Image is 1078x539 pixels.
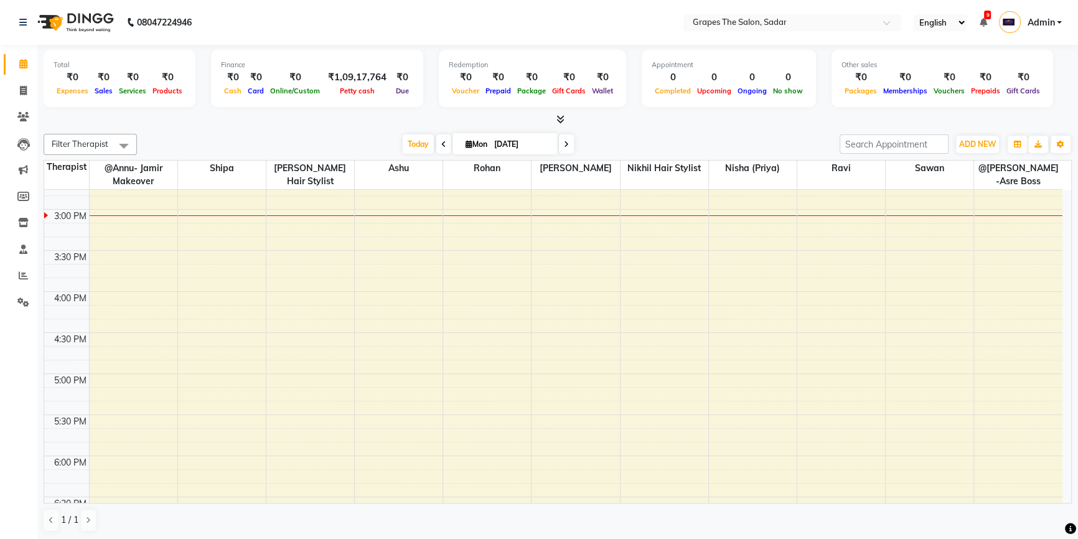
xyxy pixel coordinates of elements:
div: 6:00 PM [52,456,89,469]
img: logo [32,5,117,40]
span: sawan [886,161,973,176]
span: Card [245,87,267,95]
span: Today [403,134,434,154]
span: Mon [462,139,490,149]
div: ₹0 [245,70,267,85]
div: ₹0 [514,70,549,85]
span: Petty cash [337,87,378,95]
span: ashu [355,161,443,176]
div: 0 [652,70,694,85]
span: [PERSON_NAME] [532,161,619,176]
div: ₹0 [116,70,149,85]
span: No show [770,87,806,95]
span: Voucher [449,87,482,95]
span: Expenses [54,87,91,95]
span: Gift Cards [1003,87,1043,95]
div: 4:30 PM [52,333,89,346]
b: 08047224946 [137,5,192,40]
span: Online/Custom [267,87,323,95]
span: Sales [91,87,116,95]
span: Ongoing [734,87,770,95]
div: 0 [734,70,770,85]
div: 3:00 PM [52,210,89,223]
div: 4:00 PM [52,292,89,305]
div: ₹0 [149,70,185,85]
div: Other sales [841,60,1043,70]
span: rohan [443,161,531,176]
div: ₹0 [91,70,116,85]
div: ₹0 [54,70,91,85]
div: Therapist [44,161,89,174]
div: ₹0 [482,70,514,85]
div: ₹0 [221,70,245,85]
div: 5:00 PM [52,374,89,387]
span: ravi [797,161,885,176]
div: Total [54,60,185,70]
div: 5:30 PM [52,415,89,428]
div: 0 [694,70,734,85]
span: Packages [841,87,880,95]
span: 1 / 1 [61,513,78,527]
span: nisha (priya) [709,161,797,176]
button: ADD NEW [956,136,999,153]
span: ADD NEW [959,139,996,149]
span: Wallet [589,87,616,95]
span: Due [393,87,412,95]
span: shipa [178,161,266,176]
div: ₹0 [968,70,1003,85]
div: 3:30 PM [52,251,89,264]
div: ₹0 [589,70,616,85]
span: Completed [652,87,694,95]
div: Redemption [449,60,616,70]
div: ₹0 [549,70,589,85]
div: 6:30 PM [52,497,89,510]
div: ₹0 [880,70,930,85]
div: Appointment [652,60,806,70]
div: Finance [221,60,413,70]
span: Upcoming [694,87,734,95]
span: Products [149,87,185,95]
div: ₹0 [1003,70,1043,85]
span: Cash [221,87,245,95]
img: Admin [999,11,1021,33]
span: Memberships [880,87,930,95]
div: 0 [770,70,806,85]
span: [PERSON_NAME] hair stylist [266,161,354,189]
span: Services [116,87,149,95]
span: @Annu- jamir makeover [90,161,177,189]
span: Package [514,87,549,95]
span: Admin [1027,16,1054,29]
span: Filter Therapist [52,139,108,149]
span: Vouchers [930,87,968,95]
span: Nikhil Hair stylist [621,161,708,176]
div: ₹0 [267,70,323,85]
span: Gift Cards [549,87,589,95]
input: Search Appointment [840,134,949,154]
a: 9 [979,17,987,28]
span: Prepaid [482,87,514,95]
div: ₹0 [449,70,482,85]
div: ₹0 [841,70,880,85]
div: ₹1,09,17,764 [323,70,391,85]
span: Prepaids [968,87,1003,95]
div: ₹0 [391,70,413,85]
div: ₹0 [930,70,968,85]
span: @[PERSON_NAME]-Asre Boss [974,161,1062,189]
span: 9 [984,11,991,19]
input: 2025-09-01 [490,135,553,154]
